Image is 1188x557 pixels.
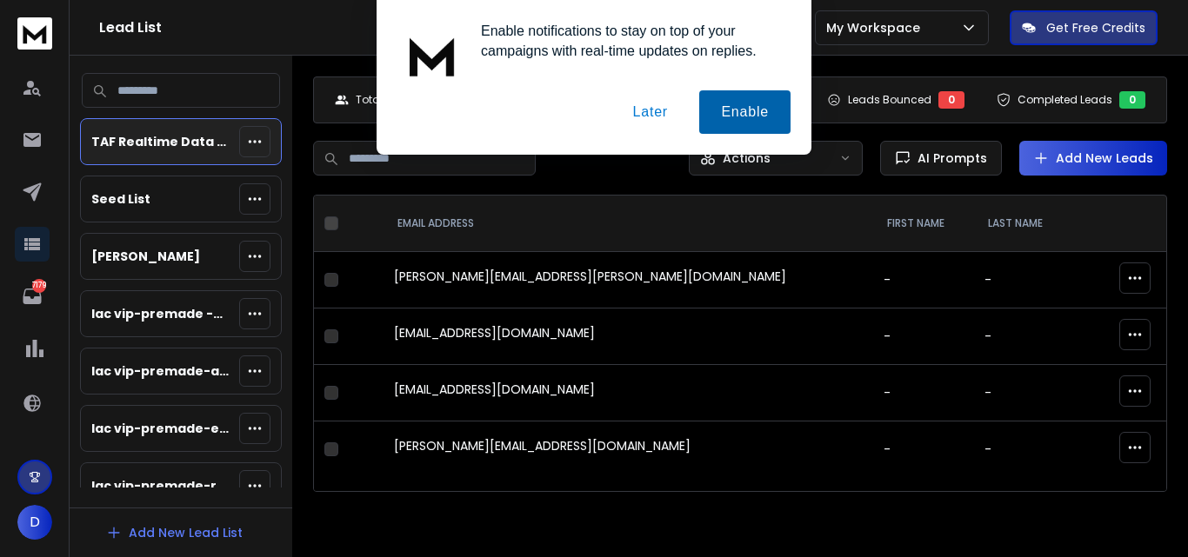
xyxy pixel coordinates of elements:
[873,196,974,252] th: FIRST NAME
[699,90,791,134] button: Enable
[384,196,873,252] th: EMAIL ADDRESS
[397,21,467,90] img: notification icon
[873,365,974,421] td: -
[467,21,791,61] div: Enable notifications to stay on top of your campaigns with real-time updates on replies.
[723,149,771,167] p: Actions
[91,420,232,437] p: lac vip-premade-estate planning
[394,381,863,405] div: [EMAIL_ADDRESS][DOMAIN_NAME]
[611,90,689,134] button: Later
[17,505,52,540] button: D
[394,324,863,348] div: [EMAIL_ADDRESS][DOMAIN_NAME]
[91,305,232,322] p: lac vip-premade -wealth preservation
[394,268,863,292] div: [PERSON_NAME][EMAIL_ADDRESS][PERSON_NAME][DOMAIN_NAME]
[873,421,974,478] td: -
[1033,149,1153,167] a: Add New Leads
[91,248,200,265] p: [PERSON_NAME]
[880,141,1002,176] button: AI Prompts
[974,308,1072,365] td: -
[394,437,863,461] div: [PERSON_NAME][EMAIL_ADDRESS][DOMAIN_NAME]
[92,515,257,550] button: Add New Lead List
[91,190,150,208] p: Seed List
[91,362,232,380] p: lac vip-premade-asset protection
[974,365,1072,421] td: -
[32,279,46,293] p: 7179
[974,196,1072,252] th: LAST NAME
[1019,141,1167,176] button: Add New Leads
[911,149,987,167] span: AI Prompts
[974,252,1072,308] td: -
[873,252,974,308] td: -
[15,279,50,314] a: 7179
[873,308,974,365] td: -
[91,477,232,494] p: lac vip-premade-real estate planning
[974,421,1072,478] td: -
